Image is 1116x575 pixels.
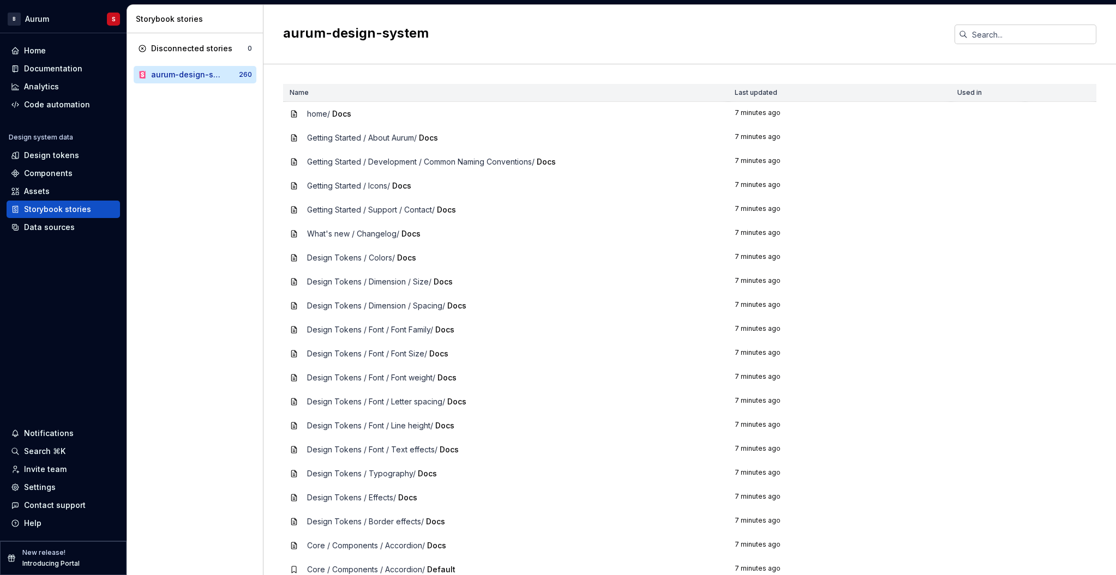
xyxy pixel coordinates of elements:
td: 7 minutes ago [728,198,951,222]
td: 7 minutes ago [728,270,951,294]
span: Docs [418,469,437,478]
div: Components [24,168,73,179]
td: 7 minutes ago [728,390,951,414]
span: Design Tokens / Effects / [307,493,396,502]
th: Name [283,84,728,102]
div: Home [24,45,46,56]
input: Search... [968,25,1096,44]
td: 7 minutes ago [728,534,951,558]
td: 7 minutes ago [728,174,951,198]
span: Getting Started / About Aurum / [307,133,417,142]
span: Getting Started / Development / Common Naming Conventions / [307,157,535,166]
td: 7 minutes ago [728,294,951,318]
button: Notifications [7,425,120,442]
span: Docs [398,493,417,502]
span: Docs [447,397,466,406]
span: home / [307,109,330,118]
div: Invite team [24,464,67,475]
a: Invite team [7,461,120,478]
div: Assets [24,186,50,197]
span: Design Tokens / Dimension / Size / [307,277,431,286]
div: B [8,13,21,26]
div: Code automation [24,99,90,110]
span: Docs [447,301,466,310]
div: 0 [248,44,252,53]
td: 7 minutes ago [728,342,951,366]
a: Analytics [7,78,120,95]
a: Data sources [7,219,120,236]
td: 7 minutes ago [728,438,951,462]
span: Core / Components / Accordion / [307,541,425,550]
div: Settings [24,482,56,493]
td: 7 minutes ago [728,318,951,342]
span: Design Tokens / Typography / [307,469,416,478]
span: Docs [427,541,446,550]
a: Documentation [7,60,120,77]
td: 7 minutes ago [728,222,951,246]
div: S [112,15,116,23]
div: Documentation [24,63,82,74]
div: Analytics [24,81,59,92]
span: Design Tokens / Font / Line height / [307,421,433,430]
span: Design Tokens / Border effects / [307,517,424,526]
span: Design Tokens / Font / Letter spacing / [307,397,445,406]
a: Assets [7,183,120,200]
span: Design Tokens / Dimension / Spacing / [307,301,445,310]
span: Docs [434,277,453,286]
span: Design Tokens / Colors / [307,253,395,262]
div: 260 [239,70,252,79]
a: Home [7,42,120,59]
button: Search ⌘K [7,443,120,460]
button: BAurumS [2,7,124,31]
span: Docs [392,181,411,190]
span: Design Tokens / Font / Font weight / [307,373,435,382]
div: Design tokens [24,150,79,161]
a: Components [7,165,120,182]
span: Design Tokens / Font / Font Size / [307,349,427,358]
td: 7 minutes ago [728,102,951,126]
th: Used in [951,84,1025,102]
td: 7 minutes ago [728,510,951,534]
span: Docs [426,517,445,526]
span: What's new / Changelog / [307,229,399,238]
span: Docs [397,253,416,262]
div: aurum-design-system [151,69,221,80]
p: Introducing Portal [22,559,80,568]
p: New release! [22,548,65,557]
button: Help [7,515,120,532]
td: 7 minutes ago [728,366,951,390]
div: Data sources [24,222,75,233]
a: Storybook stories [7,201,120,218]
a: aurum-design-system260 [134,66,256,83]
span: Docs [437,205,456,214]
span: Default [427,565,455,574]
span: Core / Components / Accordion / [307,565,425,574]
th: Last updated [728,84,951,102]
div: Search ⌘K [24,446,65,457]
td: 7 minutes ago [728,150,951,174]
span: Docs [332,109,351,118]
div: Notifications [24,428,74,439]
span: Docs [419,133,438,142]
div: Storybook stories [24,204,91,215]
span: Docs [429,349,448,358]
a: Design tokens [7,147,120,164]
span: Design Tokens / Font / Text effects / [307,445,437,454]
span: Docs [440,445,459,454]
span: Getting Started / Support / Contact / [307,205,435,214]
span: Docs [401,229,421,238]
div: Design system data [9,133,73,142]
div: Contact support [24,500,86,511]
span: Docs [437,373,457,382]
td: 7 minutes ago [728,126,951,150]
button: Contact support [7,497,120,514]
div: Help [24,518,41,529]
td: 7 minutes ago [728,486,951,510]
a: Settings [7,479,120,496]
td: 7 minutes ago [728,414,951,438]
span: Docs [537,157,556,166]
a: Disconnected stories0 [134,40,256,57]
h2: aurum-design-system [283,25,941,42]
span: Docs [435,325,454,334]
a: Code automation [7,96,120,113]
